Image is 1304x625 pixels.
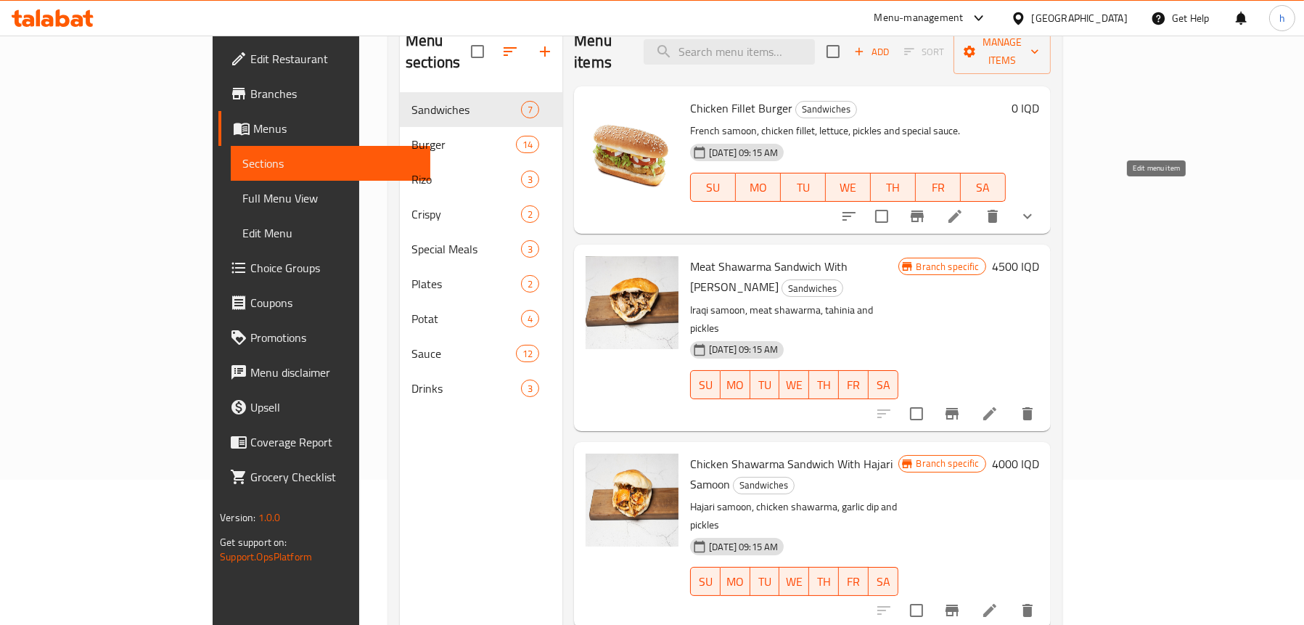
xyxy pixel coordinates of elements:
span: Coupons [250,294,419,311]
span: Select to update [866,201,897,232]
span: FR [845,571,863,592]
a: Sections [231,146,430,181]
div: Sandwiches [782,279,843,297]
div: items [521,275,539,293]
button: show more [1010,199,1045,234]
p: Hajari samoon, chicken shawarma, garlic dip and pickles [690,498,898,534]
div: items [516,345,539,362]
div: Plates2 [400,266,562,301]
span: Rizo [411,171,521,188]
span: Edit Menu [242,224,419,242]
span: Select section [818,36,848,67]
span: 12 [517,347,538,361]
a: Upsell [218,390,430,425]
button: FR [916,173,961,202]
img: Chicken Shawarma Sandwich With Hajari Samoon [586,454,678,547]
span: Get support on: [220,533,287,552]
button: WE [779,567,809,596]
div: items [521,101,539,118]
div: [GEOGRAPHIC_DATA] [1032,10,1128,26]
a: Promotions [218,320,430,355]
div: Burger14 [400,127,562,162]
a: Edit menu item [981,602,998,619]
span: Sandwiches [782,280,842,297]
a: Full Menu View [231,181,430,216]
button: SA [869,370,898,399]
span: Full Menu View [242,189,419,207]
div: Drinks3 [400,371,562,406]
span: 7 [522,103,538,117]
span: SA [874,375,893,396]
span: 2 [522,208,538,221]
h6: 0 IQD [1012,98,1039,118]
a: Edit Restaurant [218,41,430,76]
span: Select to update [901,399,932,429]
span: 2 [522,277,538,291]
span: 3 [522,242,538,256]
span: Sections [242,155,419,172]
span: [DATE] 09:15 AM [703,146,784,160]
div: items [516,136,539,153]
span: 4 [522,312,538,326]
button: delete [975,199,1010,234]
span: MO [726,375,745,396]
h2: Menu sections [406,30,471,73]
button: SU [690,567,721,596]
span: TU [787,177,820,198]
span: Special Meals [411,240,521,258]
h6: 4500 IQD [992,256,1039,277]
button: delete [1010,396,1045,431]
button: sort-choices [832,199,866,234]
div: Sandwiches [795,101,857,118]
span: [DATE] 09:15 AM [703,343,784,356]
div: Potat4 [400,301,562,336]
span: Potat [411,310,521,327]
span: Sauce [411,345,516,362]
span: Grocery Checklist [250,468,419,486]
span: FR [922,177,955,198]
a: Coverage Report [218,425,430,459]
span: Drinks [411,380,521,397]
span: FR [845,375,863,396]
div: items [521,171,539,188]
a: Support.OpsPlatform [220,547,312,566]
span: Crispy [411,205,521,223]
span: Edit Restaurant [250,50,419,68]
button: TU [781,173,826,202]
p: French samoon, chicken fillet, lettuce, pickles and special sauce. [690,122,1006,140]
div: Sandwiches [733,477,795,494]
a: Grocery Checklist [218,459,430,494]
span: h [1279,10,1285,26]
span: 14 [517,138,538,152]
span: Menus [253,120,419,137]
button: Manage items [954,29,1051,74]
button: SA [961,173,1006,202]
span: Sandwiches [411,101,521,118]
nav: Menu sections [400,86,562,412]
div: Sauce12 [400,336,562,371]
span: Select section first [895,41,954,63]
span: TH [815,375,833,396]
span: Sandwiches [796,101,856,118]
h6: 4000 IQD [992,454,1039,474]
button: MO [721,370,750,399]
div: Sandwiches7 [400,92,562,127]
span: SA [874,571,893,592]
span: TH [877,177,910,198]
button: Branch-specific-item [935,396,969,431]
button: WE [779,370,809,399]
a: Edit menu item [981,405,998,422]
span: Add [852,44,891,60]
span: Plates [411,275,521,293]
span: TU [756,375,774,396]
button: TH [809,370,839,399]
p: Iraqi samoon, meat shawarma, tahinia and pickles [690,301,898,338]
button: TH [871,173,916,202]
span: Sandwiches [734,477,794,494]
button: FR [839,567,869,596]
